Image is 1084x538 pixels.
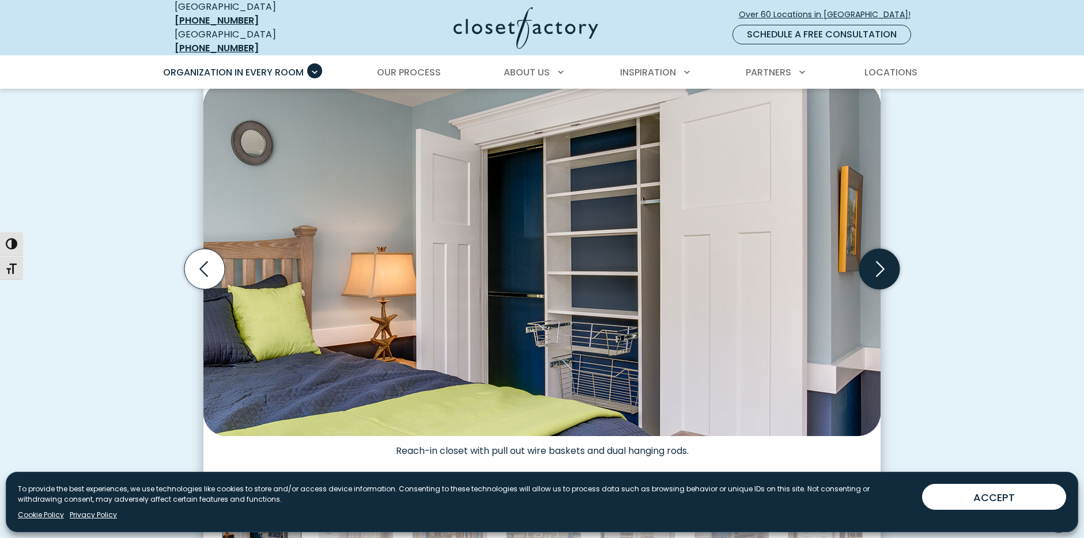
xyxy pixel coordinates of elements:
[620,66,676,79] span: Inspiration
[922,484,1066,510] button: ACCEPT
[504,66,550,79] span: About Us
[377,66,441,79] span: Our Process
[454,7,598,49] img: Closet Factory Logo
[180,244,229,294] button: Previous slide
[732,25,911,44] a: Schedule a Free Consultation
[175,41,259,55] a: [PHONE_NUMBER]
[70,510,117,520] a: Privacy Policy
[855,244,904,294] button: Next slide
[203,82,881,436] img: Reach-in closet with pull out wire baskets and dual hanging rods.
[739,9,920,21] span: Over 60 Locations in [GEOGRAPHIC_DATA]!
[155,56,930,89] nav: Primary Menu
[203,436,881,457] figcaption: Reach-in closet with pull out wire baskets and dual hanging rods.
[175,14,259,27] a: [PHONE_NUMBER]
[746,66,791,79] span: Partners
[18,484,913,505] p: To provide the best experiences, we use technologies like cookies to store and/or access device i...
[864,66,917,79] span: Locations
[175,28,342,55] div: [GEOGRAPHIC_DATA]
[18,510,64,520] a: Cookie Policy
[163,66,304,79] span: Organization in Every Room
[738,5,920,25] a: Over 60 Locations in [GEOGRAPHIC_DATA]!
